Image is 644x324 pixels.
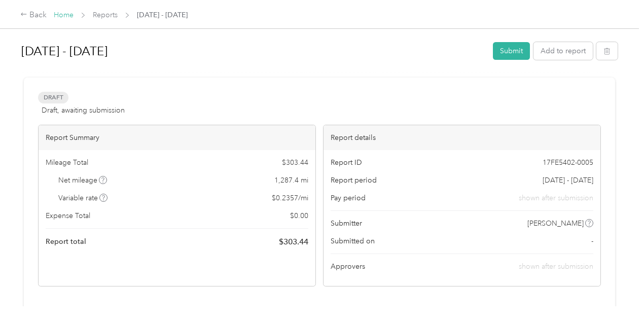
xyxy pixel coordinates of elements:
span: 17FE5402-0005 [543,157,593,168]
a: Home [54,11,74,19]
span: $ 0.2357 / mi [272,193,308,203]
span: [PERSON_NAME] [527,218,584,229]
button: Add to report [533,42,593,60]
button: Submit [493,42,530,60]
span: $ 0.00 [290,210,308,221]
span: Report period [331,175,377,186]
span: Approvers [331,261,365,272]
div: Report Summary [39,125,315,150]
span: Report ID [331,157,362,168]
span: shown after submission [519,262,593,271]
span: [DATE] - [DATE] [137,10,188,20]
span: [DATE] - [DATE] [543,175,593,186]
span: Report total [46,236,86,247]
span: Draft, awaiting submission [42,105,125,116]
span: Pay period [331,193,366,203]
span: shown after submission [519,193,593,203]
span: Mileage Total [46,157,88,168]
span: $ 303.44 [279,236,308,248]
span: Variable rate [58,193,108,203]
iframe: Everlance-gr Chat Button Frame [587,267,644,324]
span: $ 303.44 [282,157,308,168]
span: Submitted on [331,236,375,246]
span: - [591,236,593,246]
span: Draft [38,92,68,103]
span: Expense Total [46,210,90,221]
span: 1,287.4 mi [274,175,308,186]
span: Net mileage [58,175,108,186]
a: Reports [93,11,118,19]
div: Report details [324,125,600,150]
div: Back [20,9,47,21]
span: Submitter [331,218,362,229]
h1: Aug 1 - 31, 2025 [21,39,486,63]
